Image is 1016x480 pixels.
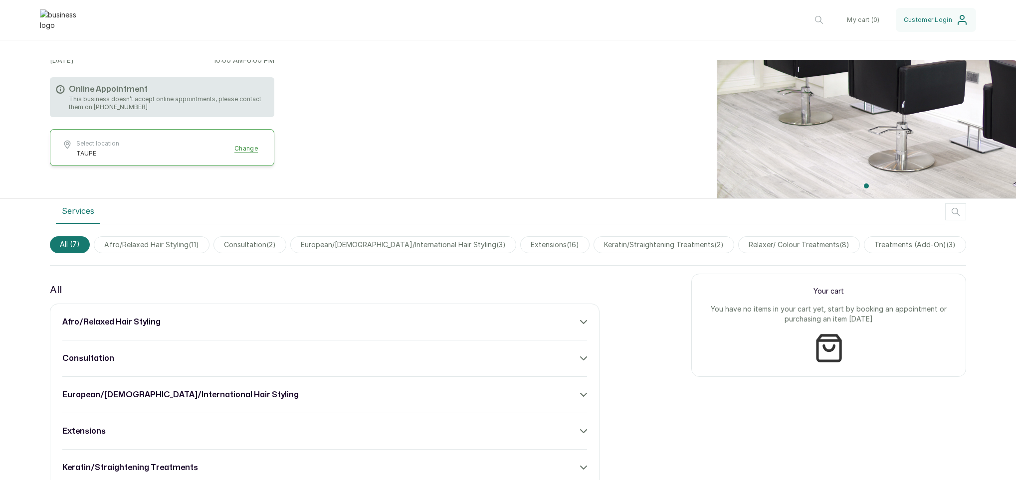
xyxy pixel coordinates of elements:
[94,236,209,253] span: afro/relaxed hair styling(11)
[62,462,198,474] h3: keratin/straightening treatments
[50,282,62,298] p: All
[738,236,860,253] span: relaxer/ colour treatments(8)
[839,8,887,32] button: My cart (0)
[520,236,590,253] span: extensions(16)
[62,352,114,364] h3: consultation
[704,304,954,324] p: You have no items in your cart yet, start by booking an appointment or purchasing an item [DATE]
[864,236,966,253] span: treatments (add-on)(3)
[704,286,954,296] p: Your cart
[40,9,80,30] img: business logo
[904,16,952,24] span: Customer Login
[50,236,90,253] span: All (7)
[213,236,286,253] span: consultation(2)
[76,150,119,158] span: TAUPE
[213,55,274,65] p: 10:00 AM - 6:00 PM
[50,55,74,65] p: [DATE]
[69,95,268,111] p: This business doesn’t accept online appointments, please contact them on [PHONE_NUMBER]
[76,140,119,148] span: Select location
[594,236,734,253] span: keratin/straightening treatments(2)
[56,199,100,224] button: Services
[62,425,106,437] h3: extensions
[69,83,268,95] h2: Online Appointment
[62,389,299,401] h3: european/[DEMOGRAPHIC_DATA]/international hair styling
[62,140,262,158] button: Select locationTAUPEChange
[62,316,161,328] h3: afro/relaxed hair styling
[896,8,976,32] button: Customer Login
[290,236,516,253] span: european/[DEMOGRAPHIC_DATA]/international hair styling(3)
